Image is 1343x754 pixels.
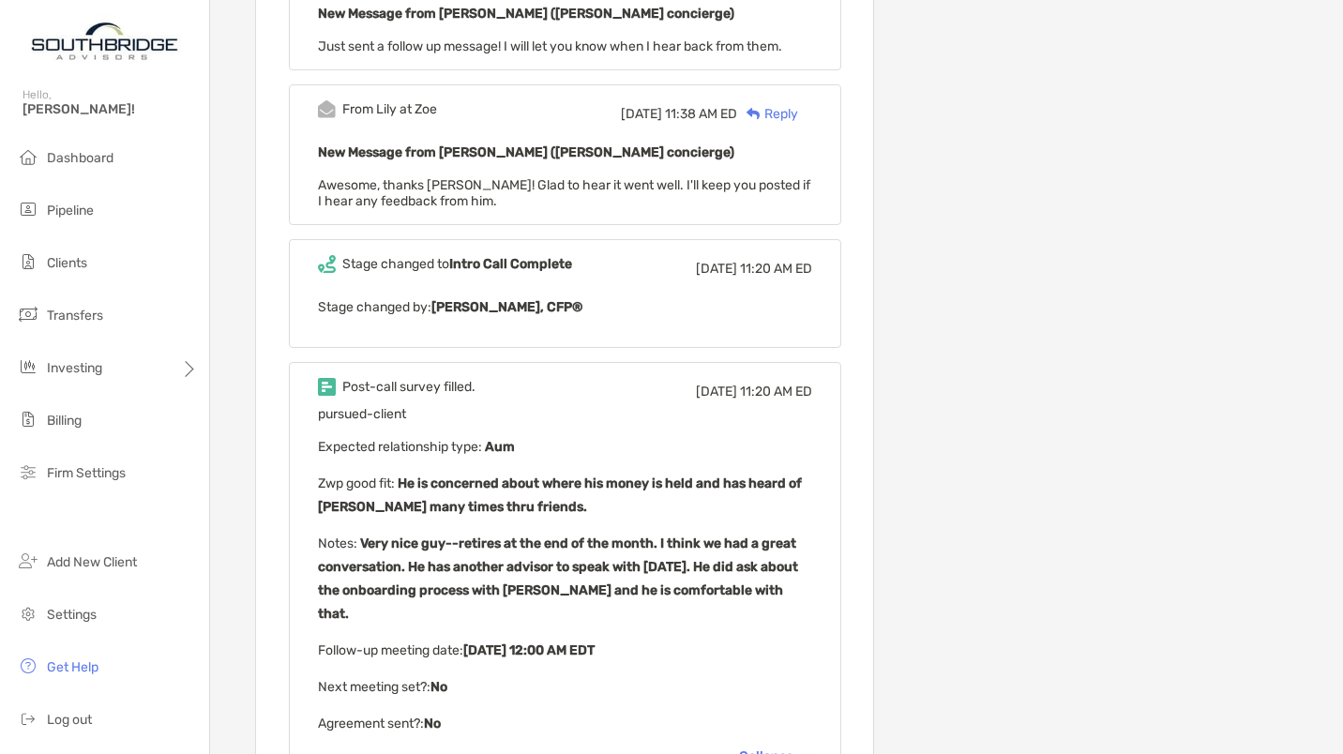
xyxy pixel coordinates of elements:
[17,198,39,220] img: pipeline icon
[318,38,782,54] span: Just sent a follow up message! I will let you know when I hear back from them.
[318,144,734,160] b: New Message from [PERSON_NAME] ([PERSON_NAME] concierge)
[23,8,187,75] img: Zoe Logo
[47,554,137,570] span: Add New Client
[17,602,39,625] img: settings icon
[17,550,39,572] img: add_new_client icon
[430,679,447,695] b: No
[696,384,737,400] span: [DATE]
[318,255,336,273] img: Event icon
[318,295,812,319] p: Stage changed by:
[318,6,734,22] b: New Message from [PERSON_NAME] ([PERSON_NAME] concierge)
[431,299,582,315] b: [PERSON_NAME], CFP®
[665,106,737,122] span: 11:38 AM ED
[318,535,798,622] b: Very nice guy--retires at the end of the month. I think we had a great conversation. He has anoth...
[449,256,572,272] b: Intro Call Complete
[47,360,102,376] span: Investing
[342,256,572,272] div: Stage changed to
[17,460,39,483] img: firm-settings icon
[47,659,98,675] span: Get Help
[318,532,812,626] p: Notes :
[17,303,39,325] img: transfers icon
[740,384,812,400] span: 11:20 AM ED
[318,100,336,118] img: Event icon
[47,255,87,271] span: Clients
[17,707,39,730] img: logout icon
[482,439,515,455] b: Aum
[47,150,113,166] span: Dashboard
[318,177,810,209] span: Awesome, thanks [PERSON_NAME]! Glad to hear it went well. I'll keep you posted if I hear any feed...
[23,101,198,117] span: [PERSON_NAME]!
[318,475,802,515] b: He is concerned about where his money is held and has heard of [PERSON_NAME] many times thru frie...
[17,655,39,677] img: get-help icon
[47,607,97,623] span: Settings
[17,145,39,168] img: dashboard icon
[737,104,798,124] div: Reply
[342,101,437,117] div: From Lily at Zoe
[424,716,441,731] b: No
[318,639,812,662] p: Follow-up meeting date :
[740,261,812,277] span: 11:20 AM ED
[47,413,82,429] span: Billing
[318,675,812,699] p: Next meeting set? :
[47,203,94,219] span: Pipeline
[621,106,662,122] span: [DATE]
[318,378,336,396] img: Event icon
[47,712,92,728] span: Log out
[318,472,812,519] p: Zwp good fit :
[17,250,39,273] img: clients icon
[696,261,737,277] span: [DATE]
[463,642,595,658] b: [DATE] 12:00 AM EDT
[318,435,812,459] p: Expected relationship type :
[318,712,812,735] p: Agreement sent? :
[342,379,475,395] div: Post-call survey filled.
[47,465,126,481] span: Firm Settings
[17,408,39,430] img: billing icon
[747,108,761,120] img: Reply icon
[318,406,406,422] span: pursued-client
[17,355,39,378] img: investing icon
[47,308,103,324] span: Transfers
